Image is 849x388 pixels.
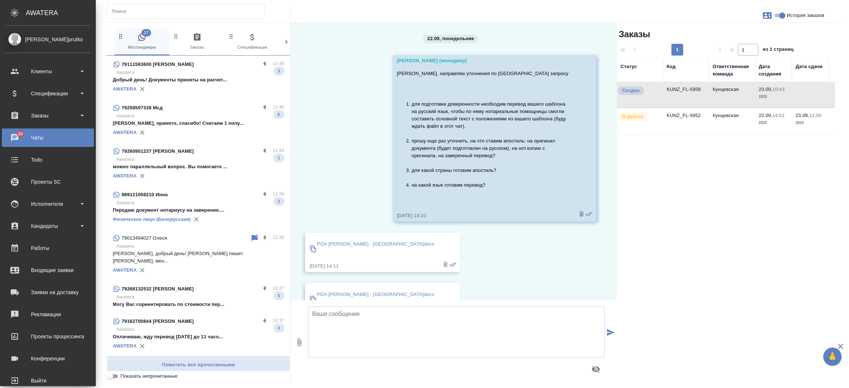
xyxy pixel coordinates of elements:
a: AWATERA [113,130,137,135]
button: Удалить привязку [137,127,148,138]
div: Проекты процессинга [6,331,90,342]
p: 23.09, [796,113,809,118]
p: 2025 [796,119,825,127]
p: можно параллельный вопрос. Вы помогаете ... [113,163,284,170]
p: Awatera [116,293,284,301]
p: 79258507338 Мсд [122,104,163,112]
td: KUNZ_FL-5958 [663,82,709,108]
p: 11:37 [273,285,284,292]
a: Конференции [2,349,94,368]
li: для какой страны готовим апостиль? [412,167,570,174]
span: 1 [273,154,284,162]
div: 989121058210 Инна11:39AwateraПередаю документ нотариусу на заверение....2Физическое лицо (Белорус... [107,186,290,229]
div: Входящие заявки [6,265,90,276]
a: Рекламации [2,305,94,324]
p: 79260901237 [PERSON_NAME] [122,148,194,155]
div: Спецификации [6,88,90,99]
div: Заявки на доставку [6,287,90,298]
a: Работы [2,239,94,257]
div: Выставляется автоматически при создании заказа [617,86,659,96]
div: Код [667,63,675,70]
p: 11:48 [273,60,284,67]
div: Работы [6,243,90,254]
div: Проекты SC [6,176,90,187]
span: 5 [273,292,284,299]
span: 2 [273,198,284,205]
li: на какой язык готовим перевод? [412,181,570,189]
p: 14:02 [772,113,785,118]
div: 79111563600 [PERSON_NAME]11:48AwateraДобрый день! Документы приняты на расчет...3AWATERA [107,56,290,99]
div: [PERSON_NAME] (менеджер) [397,57,570,64]
p: Awatera [116,326,284,333]
span: История заказов [787,12,824,19]
div: 79162700844 [PERSON_NAME]11:37AwateraОплачиваю, жду перевод [DATE] до 11 часо...4AWATERA [107,313,290,356]
p: 2025 [759,93,788,100]
p: [PERSON_NAME], принято, спасибо! Считаем 1 полу... [113,120,284,127]
svg: Зажми и перетащи, чтобы поменять порядок вкладок [228,33,235,40]
div: Ответственная команда [713,63,751,78]
a: Входящие заявки [2,261,94,279]
button: Удалить привязку [137,265,148,276]
p: 79162700844 [PERSON_NAME] [122,318,194,325]
div: [PERSON_NAME]prutko [6,35,90,43]
p: Awatera [116,112,284,120]
p: Создан [622,87,640,94]
p: 2025 [759,119,788,127]
a: AWATERA [113,86,137,92]
div: Todo [6,154,90,165]
a: Физическое лицо (Белорусская) [113,216,191,222]
li: прошу еще раз уточнить. на что ставим апостиль: на оригинал документа (будет подготовлен на русск... [412,137,570,159]
span: Заказы [172,33,222,51]
div: Конференции [6,353,90,364]
button: Пометить все прочитанными [107,359,290,371]
svg: Зажми и перетащи, чтобы поменять порядок вкладок [117,33,124,40]
p: 79268132532 [PERSON_NAME] [122,285,194,293]
p: 11:37 [273,317,284,324]
button: Удалить привязку [137,170,148,181]
p: Awatera [116,156,284,163]
span: Спецификации [228,33,277,51]
p: Оплачиваю, жду перевод [DATE] до 11 часо... [113,333,284,341]
p: 11:39 [273,234,284,241]
span: 🙏 [826,349,839,364]
a: AWATERA [113,173,137,179]
a: AWATERA [113,267,137,273]
p: POA [PERSON_NAME] - [GEOGRAPHIC_DATA]docx [317,291,434,298]
span: Мессенджеры [117,33,167,51]
a: POA [PERSON_NAME] - [GEOGRAPHIC_DATA]docx [310,239,434,259]
p: 79111563600 [PERSON_NAME] [122,61,194,68]
p: POA [PERSON_NAME] - [GEOGRAPHIC_DATA]docx [317,240,434,248]
span: Показать непрочитанные [120,373,178,380]
p: 12:00 [809,113,821,118]
p: 22.09, понедельник [427,35,474,42]
div: Чаты [6,132,90,143]
div: Статус [621,63,637,70]
div: Исполнители [6,198,90,209]
div: Заказы [6,110,90,121]
p: 10:43 [772,87,785,92]
div: Выставляет ПМ после принятия заказа от КМа [617,112,659,122]
p: 11:44 [273,147,284,154]
a: 39Чаты [2,128,94,147]
div: Дата создания [759,63,788,78]
div: Дата сдачи [796,63,822,70]
p: В работе [622,113,643,120]
div: 79013494027 Олеся11:39Awatera[PERSON_NAME], добрый день! [PERSON_NAME] пишет [PERSON_NAME], мен..... [107,229,290,280]
button: Предпросмотр [587,360,605,378]
span: Пометить все прочитанными [111,361,286,369]
p: Awatera [116,243,284,250]
p: [PERSON_NAME], добрый день! [PERSON_NAME] пишет [PERSON_NAME], мен... [113,250,284,265]
p: Awatera [116,199,284,207]
div: [DATE] 14:10 [397,212,570,219]
span: Заказы [617,28,650,40]
span: из 1 страниц [763,45,794,56]
td: KUNZ_FL-5952 [663,108,709,134]
div: Рекламации [6,309,90,320]
div: Клиенты [6,66,90,77]
span: 4 [273,324,284,332]
a: Проекты процессинга [2,327,94,346]
div: Пометить непрочитанным [250,234,259,243]
div: [DATE] 14:11 [310,262,434,270]
div: 79260901237 [PERSON_NAME]11:44Awateraможно параллельный вопрос. Вы помогаете ...1AWATERA [107,142,290,186]
td: Кунцевская [709,82,755,108]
